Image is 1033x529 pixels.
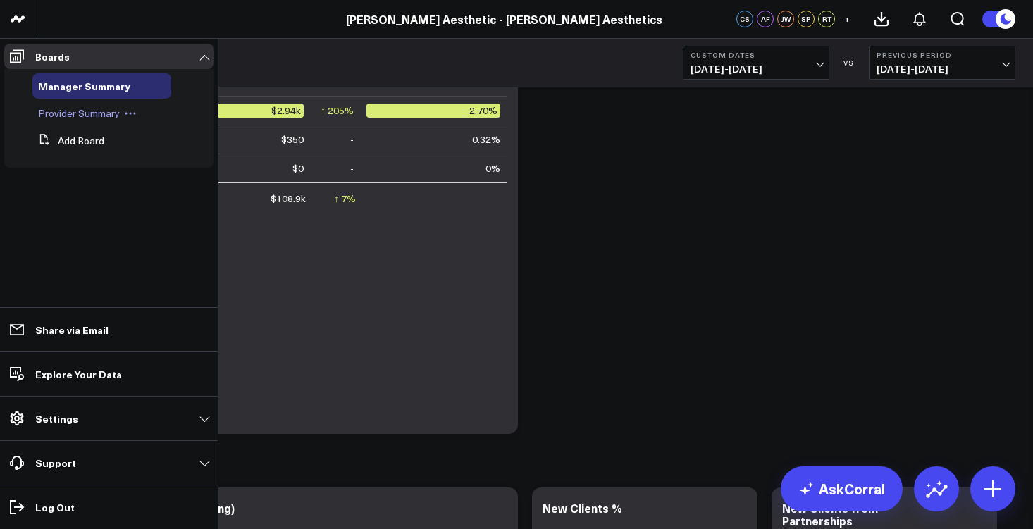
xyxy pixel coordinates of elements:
span: + [844,14,850,24]
div: New Clients % [543,500,622,516]
div: JW [777,11,794,27]
span: [DATE] - [DATE] [877,63,1008,75]
button: + [839,11,855,27]
button: Add Board [32,128,104,154]
p: Boards [35,51,70,62]
div: ↑ 205% [321,104,354,118]
span: Provider Summary [38,106,120,120]
a: Manager Summary [38,80,130,92]
div: CS [736,11,753,27]
span: [DATE] - [DATE] [691,63,822,75]
a: [PERSON_NAME] Aesthetic - [PERSON_NAME] Aesthetics [346,11,662,27]
a: Log Out [4,494,214,520]
div: New Clients from Partnerships [782,500,878,528]
p: Log Out [35,502,75,513]
p: Support [35,457,76,468]
a: AskCorral [781,466,903,511]
b: Custom Dates [691,51,822,59]
span: Manager Summary [38,79,130,93]
button: Custom Dates[DATE]-[DATE] [683,46,829,80]
div: VS [836,58,862,67]
div: 2.70% [366,104,500,118]
div: - [350,132,354,147]
div: RT [818,11,835,27]
div: 0.32% [472,132,500,147]
b: Previous Period [877,51,1008,59]
a: Provider Summary [38,108,120,119]
div: 0% [485,161,500,175]
div: $0 [292,161,304,175]
p: Share via Email [35,324,109,335]
p: Explore Your Data [35,368,122,380]
div: $108.9k [271,192,306,206]
div: SP [798,11,815,27]
div: $350 [281,132,304,147]
div: - [350,161,354,175]
div: $2.94k [204,104,304,118]
button: Previous Period[DATE]-[DATE] [869,46,1015,80]
div: ↑ 7% [334,192,356,206]
div: AF [757,11,774,27]
p: Settings [35,413,78,424]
